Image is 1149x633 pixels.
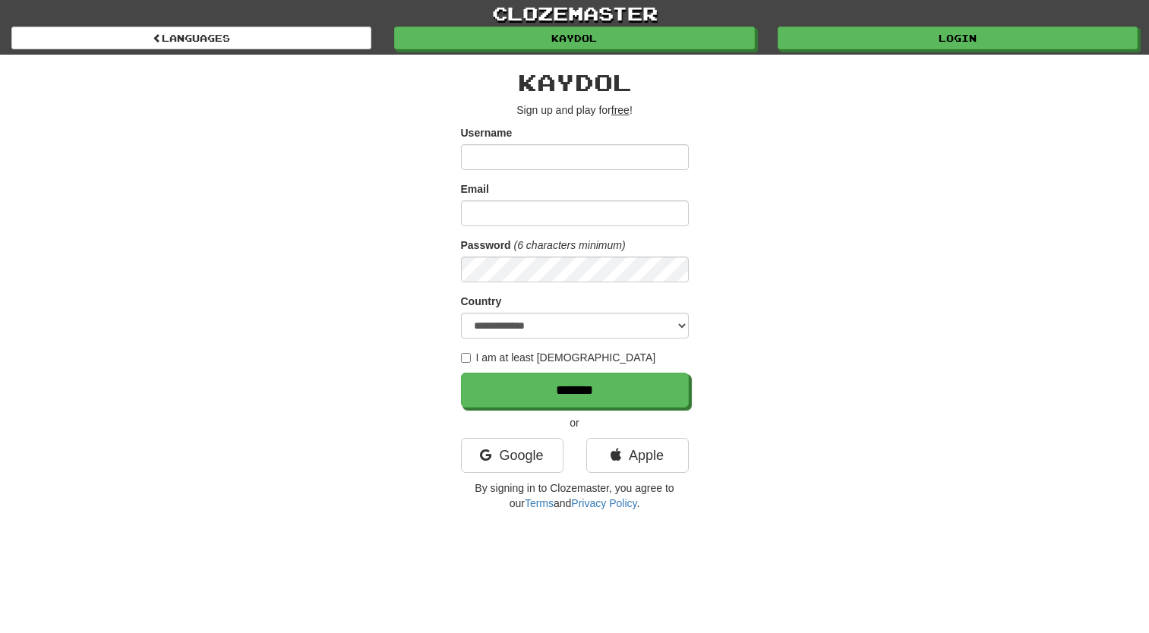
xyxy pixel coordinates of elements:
h2: Kaydol [461,70,689,95]
font: I am at least [DEMOGRAPHIC_DATA] [476,351,656,364]
em: (6 characters minimum) [514,239,626,251]
a: Google [461,438,563,473]
a: Terms [525,497,554,509]
font: Apple [629,448,664,463]
font: Languages [162,33,230,43]
u: free [611,104,630,116]
p: By signing in to Clozemaster, you agree to our and . [461,480,689,511]
label: Country [461,294,502,309]
a: Privacy Policy [571,497,636,509]
label: Password [461,238,511,253]
p: or [461,415,689,430]
label: Username [461,125,513,140]
a: Apple [586,438,689,473]
font: Google [499,448,543,463]
a: Kaydol [394,27,754,49]
a: Login [778,27,1138,49]
label: Email [461,181,489,197]
a: Languages [11,27,371,49]
input: I am at least [DEMOGRAPHIC_DATA] [461,353,471,363]
p: Sign up and play for ! [461,102,689,118]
